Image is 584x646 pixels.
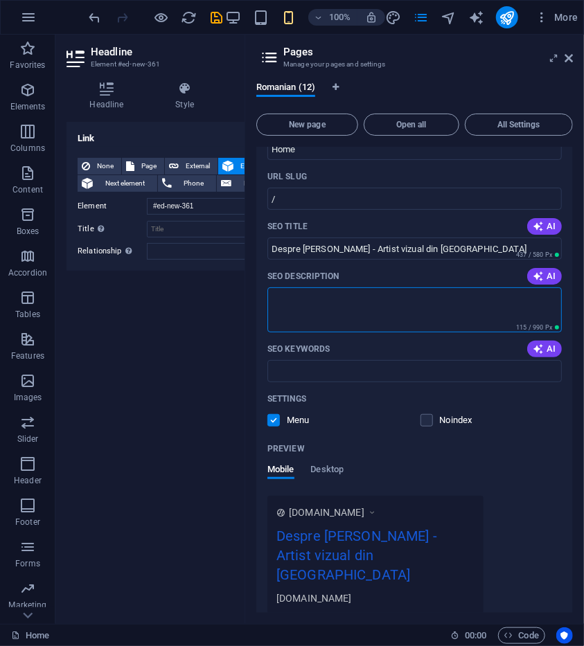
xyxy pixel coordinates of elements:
span: More [535,10,578,24]
p: Favorites [10,60,45,71]
h4: Link [223,82,285,111]
span: 00 00 [465,627,486,644]
p: Accordion [8,267,47,278]
a: Click to cancel selection. Double-click to open Pages [11,627,49,644]
p: Instruct search engines to exclude this page from search results. [440,414,485,427]
span: Page [139,158,160,174]
div: [DOMAIN_NAME] [276,591,475,605]
span: Calculated pixel length in search results [513,323,562,332]
span: New page [263,120,352,129]
span: 115 / 990 Px [516,324,552,331]
p: Define if you want this page to be shown in auto-generated navigation. [287,414,332,427]
p: SEO Title [267,221,308,232]
button: text_generator [468,9,485,26]
button: Phone [158,175,217,192]
button: AI [527,268,562,285]
button: More [529,6,584,28]
input: Last part of the URL for this page [267,188,562,210]
label: Title [78,221,147,237]
button: Click here to leave preview mode and continue editing [153,9,170,26]
label: The page title in search results and browser tabs [267,221,308,232]
p: Forms [15,558,40,569]
span: Code [504,627,539,644]
span: AI [533,343,556,355]
p: Content [12,184,43,195]
span: Desktop [311,461,344,481]
h3: Element #ed-new-361 [91,58,257,71]
button: save [209,9,225,26]
p: Slider [17,433,39,445]
button: AI [527,341,562,357]
p: Boxes [17,226,39,237]
button: All Settings [465,114,573,136]
button: Next element [78,175,157,192]
label: Relationship [78,243,147,260]
span: AI [533,221,556,232]
i: Pages (Ctrl+Alt+S) [414,10,430,26]
input: Title [147,221,274,237]
span: Calculated pixel length in search results [513,250,562,260]
span: [DOMAIN_NAME] [289,505,364,519]
span: Mobile [267,461,294,481]
div: Despre [PERSON_NAME] - Artist vizual din [GEOGRAPHIC_DATA] [276,526,475,591]
i: Undo: Change pages (Ctrl+Z) [87,10,103,26]
p: Features [11,350,44,361]
span: Romanian (12) [256,79,315,98]
p: SEO Description [267,271,339,282]
span: Element [238,158,269,174]
p: Marketing [8,600,46,611]
p: Footer [15,517,40,528]
p: Header [14,475,42,486]
p: Images [14,392,42,403]
i: Navigator [441,10,457,26]
span: Next element [97,175,153,192]
button: Email [217,175,273,192]
button: Page [122,158,164,174]
div: Preview [267,464,344,490]
h3: Manage your pages and settings [283,58,545,71]
h4: Style [152,82,223,111]
h6: Session time [450,627,487,644]
span: AI [533,271,556,282]
i: Publish [499,10,515,26]
i: AI Writer [469,10,485,26]
button: AI [527,218,562,235]
span: : [475,630,477,640]
button: Element [218,158,273,174]
i: Design (Ctrl+Alt+Y) [386,10,402,26]
span: Email [236,175,269,192]
button: New page [256,114,358,136]
button: External [165,158,218,174]
button: design [385,9,402,26]
span: Phone [176,175,213,192]
h4: Headline [67,82,152,111]
label: Element [78,198,147,215]
button: None [78,158,121,174]
p: URL SLUG [267,171,307,182]
div: Language Tabs [256,82,573,108]
p: Tables [15,309,40,320]
p: Elements [10,101,46,112]
i: Save (Ctrl+S) [209,10,225,26]
h4: Link [67,122,285,147]
input: The page title in search results and browser tabs [267,237,562,260]
span: Open all [370,120,453,129]
span: All Settings [471,120,567,129]
button: 100% [308,9,357,26]
button: reload [181,9,197,26]
label: Last part of the URL for this page [267,171,307,182]
input: No element chosen [147,198,256,215]
button: Usercentrics [556,627,573,644]
i: Reload page [182,10,197,26]
button: pages [413,9,430,26]
p: Settings [267,393,306,404]
h2: Headline [91,46,285,58]
h6: 100% [329,9,351,26]
span: 437 / 580 Px [516,251,552,258]
span: External [183,158,213,174]
button: publish [496,6,518,28]
p: Columns [10,143,45,154]
button: undo [87,9,103,26]
button: Open all [364,114,459,136]
h2: Pages [283,46,573,58]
